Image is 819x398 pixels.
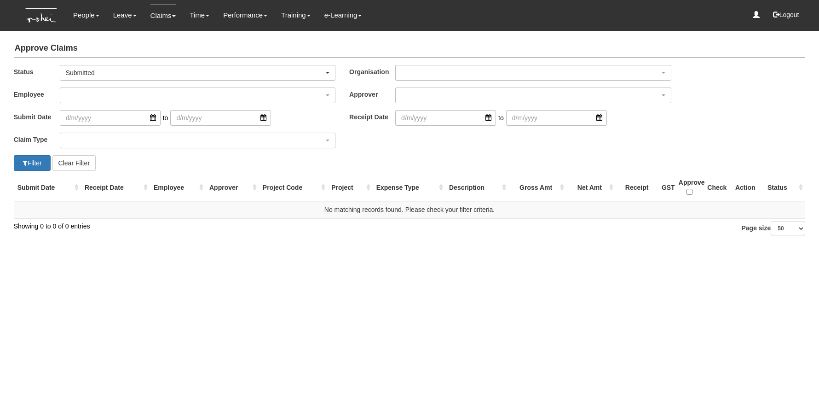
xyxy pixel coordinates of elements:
[508,174,566,201] th: Gross Amt : activate to sort column ascending
[496,110,506,126] span: to
[727,174,764,201] th: Action
[324,5,362,26] a: e-Learning
[52,155,96,171] button: Clear Filter
[566,174,616,201] th: Net Amt : activate to sort column ascending
[14,155,51,171] button: Filter
[704,174,727,201] th: Check
[14,88,60,101] label: Employee
[81,174,150,201] th: Receipt Date : activate to sort column ascending
[223,5,267,26] a: Performance
[767,4,806,26] button: Logout
[150,174,206,201] th: Employee : activate to sort column ascending
[60,65,335,81] button: Submitted
[675,174,704,201] th: Approve
[60,110,161,126] input: d/m/yyyy
[281,5,311,26] a: Training
[14,39,806,58] h4: Approve Claims
[14,201,806,218] td: No matching records found. Please check your filter criteria.
[206,174,259,201] th: Approver : activate to sort column ascending
[14,133,60,146] label: Claim Type
[349,65,395,78] label: Organisation
[658,174,675,201] th: GST
[349,88,395,101] label: Approver
[349,110,395,123] label: Receipt Date
[170,110,271,126] input: d/m/yyyy
[741,222,805,235] label: Page size
[771,222,805,235] select: Page size
[445,174,508,201] th: Description : activate to sort column ascending
[66,68,324,77] div: Submitted
[73,5,99,26] a: People
[14,65,60,78] label: Status
[764,174,805,201] th: Status : activate to sort column ascending
[161,110,171,126] span: to
[259,174,328,201] th: Project Code : activate to sort column ascending
[113,5,137,26] a: Leave
[616,174,658,201] th: Receipt
[190,5,209,26] a: Time
[150,5,176,26] a: Claims
[395,110,496,126] input: d/m/yyyy
[14,174,81,201] th: Submit Date : activate to sort column ascending
[506,110,607,126] input: d/m/yyyy
[328,174,372,201] th: Project : activate to sort column ascending
[373,174,445,201] th: Expense Type : activate to sort column ascending
[14,110,60,123] label: Submit Date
